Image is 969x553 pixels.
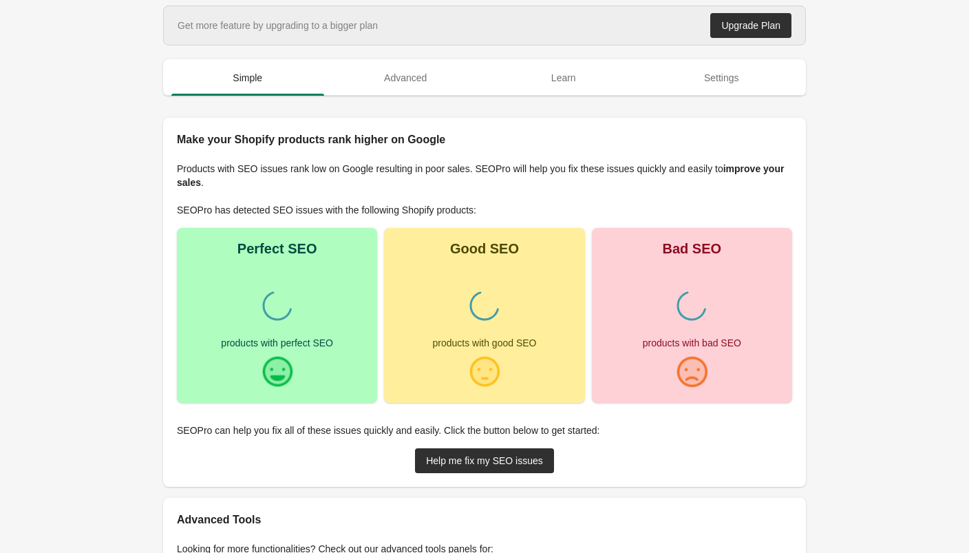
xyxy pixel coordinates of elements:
[484,60,643,96] button: Learn
[415,448,554,473] a: Help me fix my SEO issues
[169,60,327,96] button: Simple
[177,512,792,528] h2: Advanced Tools
[177,162,792,189] p: Products with SEO issues rank low on Google resulting in poor sales. SEOPro will help you fix the...
[426,455,543,466] div: Help me fix my SEO issues
[663,242,722,255] div: Bad SEO
[646,65,798,90] span: Settings
[171,65,324,90] span: Simple
[721,20,780,31] div: Upgrade Plan
[450,242,519,255] div: Good SEO
[330,65,482,90] span: Advanced
[643,60,801,96] button: Settings
[237,242,317,255] div: Perfect SEO
[177,132,792,148] h2: Make your Shopify products rank higher on Google
[643,338,741,348] div: products with bad SEO
[487,65,640,90] span: Learn
[327,60,485,96] button: Advanced
[177,203,792,217] p: SEOPro has detected SEO issues with the following Shopify products:
[221,338,333,348] div: products with perfect SEO
[433,338,537,348] div: products with good SEO
[710,13,791,38] a: Upgrade Plan
[178,19,378,32] div: Get more feature by upgrading to a bigger plan
[177,424,792,437] p: SEOPro can help you fix all of these issues quickly and easily. Click the button below to get sta...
